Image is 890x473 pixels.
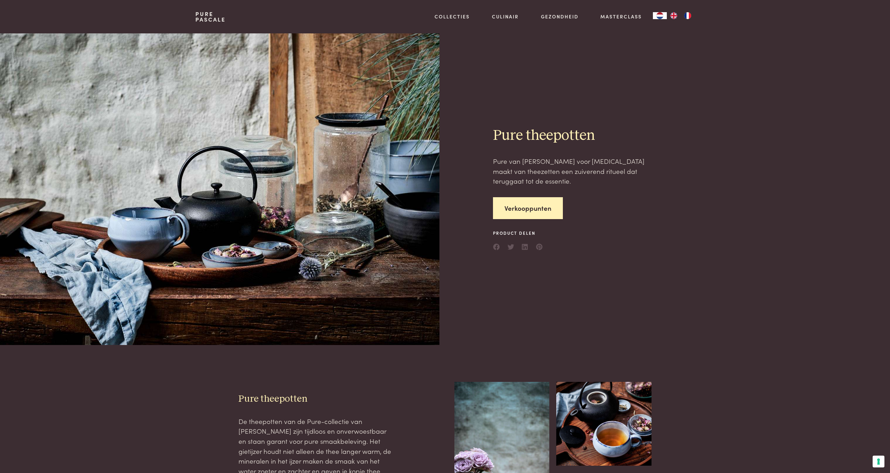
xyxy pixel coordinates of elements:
[493,197,563,219] a: Verkooppunten
[653,12,667,19] a: NL
[493,230,543,236] span: Product delen
[238,393,393,405] h3: Pure theepotten
[493,156,652,186] p: Pure van [PERSON_NAME] voor [MEDICAL_DATA] maakt van theezetten een zuiverend ritueel dat terugga...
[492,13,519,20] a: Culinair
[541,13,578,20] a: Gezondheid
[667,12,681,19] a: EN
[667,12,695,19] ul: Language list
[681,12,695,19] a: FR
[493,127,652,145] h2: Pure theepotten
[556,382,652,466] img: serax-pure-pascale-naessens-Pure_Tafel © KarlBruninx_ (1)
[600,13,642,20] a: Masterclass
[653,12,667,19] div: Language
[653,12,695,19] aside: Language selected: Nederlands
[435,13,470,20] a: Collecties
[873,456,884,467] button: Uw voorkeuren voor toestemming voor trackingtechnologieën
[195,11,226,22] a: PurePascale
